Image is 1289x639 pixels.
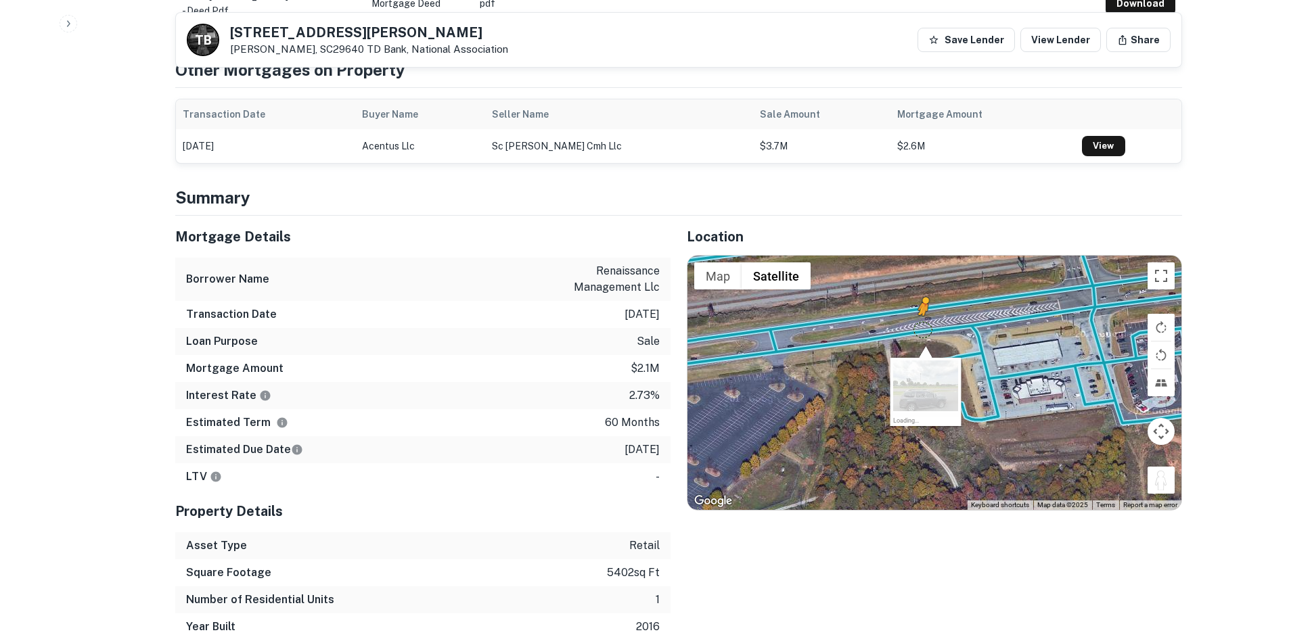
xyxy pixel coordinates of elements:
[186,538,247,554] h6: Asset Type
[625,306,660,323] p: [DATE]
[175,185,1182,210] h4: Summary
[1148,341,1175,369] button: Rotate map counterclockwise
[276,417,288,429] svg: Term is based on a standard schedule for this type of loan.
[1148,418,1175,445] button: Map camera controls
[1037,501,1088,508] span: Map data ©2025
[890,129,1075,163] td: $2.6M
[753,129,890,163] td: $3.7M
[186,565,271,581] h6: Square Footage
[186,469,222,485] h6: LTV
[259,389,271,402] svg: The interest rates displayed on the website are for informational purposes only and may be report...
[538,263,660,295] p: renaissance management llc
[629,387,660,404] p: 2.73%
[186,442,303,458] h6: Estimated Due Date
[631,360,660,377] p: $2.1m
[1148,369,1175,396] button: Tilt map
[485,129,753,163] td: sc [PERSON_NAME] cmh llc
[1106,28,1171,52] button: Share
[367,43,508,55] a: TD Bank, National Association
[637,333,660,350] p: sale
[175,57,1182,82] h4: Other Mortgages on Property
[691,492,736,510] img: Google
[187,24,219,56] a: T B
[175,227,671,247] h5: Mortgage Details
[1082,136,1125,156] a: View
[1148,262,1175,289] button: Toggle fullscreen view
[1148,467,1175,494] button: Drag Pegman onto the map to open Street View
[186,333,258,350] h6: Loan Purpose
[893,417,959,424] div: Loading...
[636,619,660,635] p: 2016
[1221,531,1289,596] iframe: Chat Widget
[186,271,269,287] h6: Borrower Name
[230,43,508,55] p: [PERSON_NAME], SC29640
[687,227,1182,247] h5: Location
[195,31,210,49] p: T B
[186,415,288,431] h6: Estimated Term
[291,444,303,456] svg: Estimate is based on a standard schedule for this type of loan.
[355,129,485,163] td: acentus llc
[890,99,1075,129] th: Mortgage Amount
[694,262,742,289] button: Show street map
[176,99,355,129] th: Transaction Date
[656,592,660,608] p: 1
[186,360,284,377] h6: Mortgage Amount
[1123,501,1177,508] a: Report a map error
[176,129,355,163] td: [DATE]
[1096,501,1115,508] a: Terms
[186,306,277,323] h6: Transaction Date
[753,99,890,129] th: Sale Amount
[625,442,660,458] p: [DATE]
[355,99,485,129] th: Buyer Name
[175,501,671,521] h5: Property Details
[230,26,508,39] h5: [STREET_ADDRESS][PERSON_NAME]
[607,565,660,581] p: 5402 sq ft
[186,387,271,404] h6: Interest Rate
[629,538,660,554] p: retail
[186,619,235,635] h6: Year Built
[742,262,811,289] button: Show satellite imagery
[186,592,334,608] h6: Number of Residential Units
[1148,314,1175,341] button: Rotate map clockwise
[210,471,222,483] svg: LTVs displayed on the website are for informational purposes only and may be reported incorrectly...
[656,469,660,485] p: -
[485,99,753,129] th: Seller Name
[918,28,1015,52] button: Save Lender
[971,500,1029,510] button: Keyboard shortcuts
[1020,28,1101,52] a: View Lender
[605,415,660,431] p: 60 months
[691,492,736,510] a: Open this area in Google Maps (opens a new window)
